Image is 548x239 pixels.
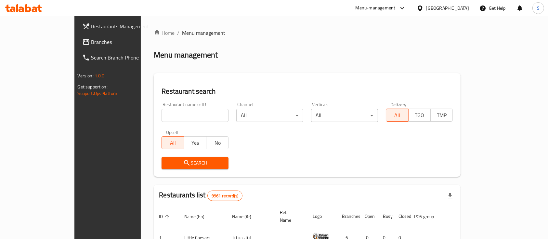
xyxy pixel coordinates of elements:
a: Support.OpsPlatform [78,89,119,98]
span: Get support on: [78,83,108,91]
button: TMP [430,109,453,122]
span: S [537,5,540,12]
span: All [389,111,406,120]
button: Search [162,157,228,169]
a: Branches [77,34,166,50]
div: [GEOGRAPHIC_DATA] [426,5,469,12]
h2: Menu management [154,50,218,60]
span: 1.0.0 [95,72,105,80]
input: Search for restaurant name or ID.. [162,109,228,122]
span: No [209,138,226,148]
nav: breadcrumb [154,29,461,37]
span: TGO [411,111,428,120]
a: Restaurants Management [77,19,166,34]
button: Yes [184,136,206,149]
th: Closed [393,206,409,226]
div: Menu-management [356,4,396,12]
span: POS group [414,213,442,220]
span: Name (Ar) [232,213,260,220]
h2: Restaurants list [159,190,242,201]
div: All [236,109,303,122]
th: Busy [378,206,393,226]
th: Branches [337,206,359,226]
button: All [386,109,408,122]
th: Logo [307,206,337,226]
div: Export file [442,188,458,204]
h2: Restaurant search [162,86,453,96]
label: Delivery [390,102,407,107]
span: Search Branch Phone [91,54,161,61]
button: All [162,136,184,149]
div: All [311,109,378,122]
a: Search Branch Phone [77,50,166,65]
span: Name (En) [184,213,213,220]
span: Branches [91,38,161,46]
span: ID [159,213,171,220]
span: Restaurants Management [91,22,161,30]
span: All [164,138,181,148]
label: Upsell [166,130,178,134]
button: No [206,136,228,149]
button: TGO [408,109,431,122]
th: Open [359,206,378,226]
span: Menu management [182,29,225,37]
div: Total records count [207,191,242,201]
span: 9961 record(s) [208,193,242,199]
span: Search [167,159,223,167]
span: Version: [78,72,94,80]
span: TMP [433,111,450,120]
span: Ref. Name [280,208,300,224]
li: / [177,29,179,37]
span: Yes [187,138,204,148]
